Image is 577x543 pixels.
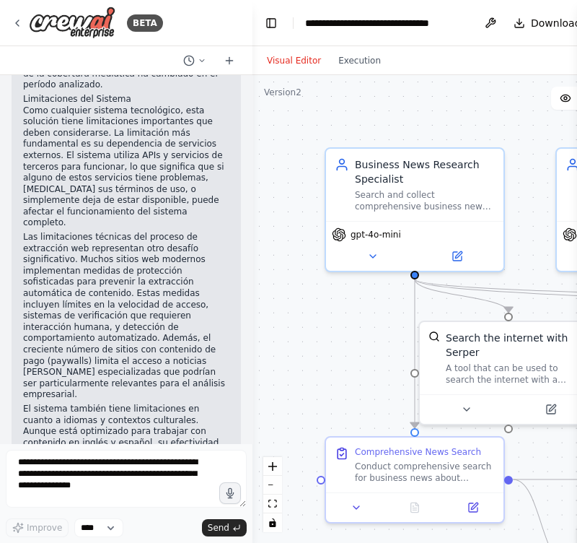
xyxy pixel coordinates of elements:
p: Las limitaciones técnicas del proceso de extracción web representan otro desafío significativo. M... [23,232,229,401]
div: React Flow controls [263,457,282,532]
button: Click to speak your automation idea [219,482,241,504]
div: Comprehensive News SearchConduct comprehensive search for business news about {company_name} with... [325,436,505,524]
img: SerperDevTool [428,331,440,342]
div: Business News Research SpecialistSearch and collect comprehensive business news and information a... [325,147,505,272]
button: Open in side panel [416,248,498,265]
button: Open in side panel [448,499,498,516]
p: Como cualquier sistema tecnológico, esta solución tiene limitaciones importantes que deben consid... [23,105,229,230]
button: Send [202,519,247,537]
button: Improve [6,518,69,537]
button: Start a new chat [218,52,241,69]
div: Business News Research Specialist [355,157,495,186]
p: El sistema también tiene limitaciones en cuanto a idiomas y contextos culturales. Aunque está opt... [23,404,229,505]
button: fit view [263,495,282,513]
span: Send [208,522,229,534]
div: Search and collect comprehensive business news and information about {company_name} from {start_d... [355,189,495,212]
span: gpt-4o-mini [351,229,401,240]
button: Hide left sidebar [261,13,281,33]
div: Conduct comprehensive search for business news about {company_name} within the date range from {s... [355,461,495,484]
div: Comprehensive News Search [355,446,481,458]
h2: Limitaciones del Sistema [23,94,229,105]
button: Switch to previous chat [177,52,212,69]
g: Edge from 8dad20bd-41e0-4020-97c9-138e7120f68a to 7c396735-c3be-4ad8-9082-210d1c7f688e [408,279,422,427]
button: Execution [330,52,389,69]
g: Edge from 8dad20bd-41e0-4020-97c9-138e7120f68a to b20e80fc-b3a0-466f-995c-99e0d710e472 [408,279,516,312]
div: Version 2 [264,87,301,98]
span: Improve [27,522,62,534]
button: No output available [384,499,446,516]
img: Logo [29,6,115,39]
div: BETA [127,14,163,32]
button: toggle interactivity [263,513,282,532]
button: zoom out [263,476,282,495]
button: Visual Editor [258,52,330,69]
nav: breadcrumb [305,16,467,30]
button: zoom in [263,457,282,476]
